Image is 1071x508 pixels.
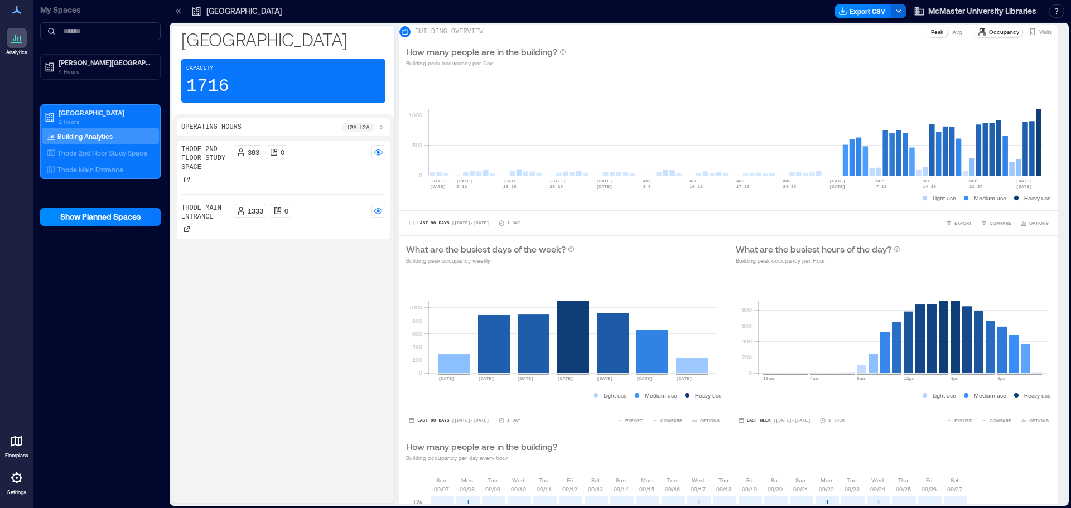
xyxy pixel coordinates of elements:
button: Last Week |[DATE]-[DATE] [736,415,813,426]
text: [DATE] [636,376,653,381]
text: [DATE] [596,178,612,183]
p: What are the busiest days of the week? [406,243,566,256]
p: Heavy use [1024,391,1051,400]
a: Analytics [3,25,31,59]
p: 09/25 [896,485,911,494]
tspan: 500 [412,142,422,148]
text: 17-23 [736,184,750,189]
span: OPTIONS [1029,417,1049,424]
text: [DATE] [430,178,446,183]
p: 1 Day [507,220,520,226]
p: Building occupancy per day every hour [406,453,557,462]
text: [DATE] [503,178,519,183]
p: Operating Hours [181,123,242,132]
p: How many people are in the building? [406,45,557,59]
p: Thu [539,476,549,485]
p: 09/18 [716,485,731,494]
p: [GEOGRAPHIC_DATA] [206,6,282,17]
button: OPTIONS [1018,415,1051,426]
p: 4 Floors [59,67,152,76]
p: 09/16 [665,485,680,494]
p: Thode 2nd Floor Study Space [57,148,147,157]
p: 12a - 12a [346,123,370,132]
p: 09/15 [639,485,654,494]
tspan: 600 [741,322,751,329]
text: [DATE] [478,376,494,381]
p: 09/27 [947,485,962,494]
button: Last 90 Days |[DATE]-[DATE] [406,415,491,426]
tspan: 800 [741,306,751,313]
text: 3-9 [643,184,652,189]
span: OPTIONS [1029,220,1049,226]
button: EXPORT [943,415,974,426]
button: EXPORT [614,415,645,426]
span: EXPORT [954,417,972,424]
p: Thode 2nd Floor Study Space [181,145,229,172]
text: 14-20 [923,184,936,189]
p: Peak [931,27,943,36]
p: Capacity [186,64,213,73]
text: 1 [466,499,470,506]
a: Floorplans [2,428,32,462]
text: 4am [810,376,818,381]
text: [DATE] [676,376,692,381]
p: My Spaces [40,4,161,16]
text: AUG [643,178,652,183]
button: OPTIONS [1018,217,1051,229]
tspan: 400 [412,343,422,350]
text: [DATE] [597,376,613,381]
p: Thu [898,476,908,485]
p: Fri [746,476,752,485]
p: Light use [933,391,956,400]
p: Sun [616,476,626,485]
text: [DATE] [518,376,534,381]
button: COMPARE [649,415,684,426]
button: Show Planned Spaces [40,208,161,226]
text: SEP [923,178,931,183]
text: 21-27 [969,184,983,189]
text: 20-26 [549,184,563,189]
tspan: 200 [741,354,751,360]
text: 1 [826,499,829,506]
span: EXPORT [954,220,972,226]
text: [DATE] [829,184,846,189]
text: 12pm [904,376,914,381]
p: 09/19 [742,485,757,494]
p: Tue [847,476,857,485]
text: [DATE] [596,184,612,189]
p: Wed [871,476,884,485]
text: [DATE] [430,184,446,189]
p: 09/12 [562,485,577,494]
button: COMPARE [978,217,1014,229]
span: EXPORT [625,417,643,424]
button: EXPORT [943,217,974,229]
p: 1 Hour [828,417,845,424]
p: 383 [248,148,259,157]
p: Building peak occupancy per Day [406,59,566,67]
p: Tue [488,476,498,485]
p: 09/14 [614,485,629,494]
p: Sun [795,476,805,485]
p: 1333 [248,206,263,215]
p: 0 [281,148,284,157]
tspan: 0 [748,369,751,376]
p: BUILDING OVERVIEW [415,27,483,36]
button: COMPARE [978,415,1014,426]
p: Wed [512,476,524,485]
text: 24-30 [783,184,796,189]
p: 09/23 [845,485,860,494]
button: Last 90 Days |[DATE]-[DATE] [406,217,491,229]
p: Floorplans [5,452,28,459]
span: OPTIONS [700,417,720,424]
p: Building peak occupancy per Hour [736,256,900,265]
p: [GEOGRAPHIC_DATA] [59,108,152,117]
p: Medium use [974,391,1006,400]
p: 1 Day [507,417,520,424]
p: 09/09 [485,485,500,494]
text: 12am [763,376,774,381]
p: [PERSON_NAME][GEOGRAPHIC_DATA] [59,58,152,67]
p: 09/22 [819,485,834,494]
p: 09/10 [511,485,526,494]
text: AUG [689,178,698,183]
p: 09/13 [588,485,603,494]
